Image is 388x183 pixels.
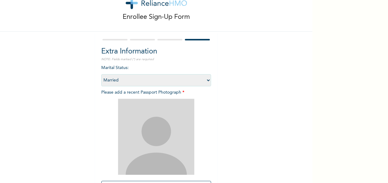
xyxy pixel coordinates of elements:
[101,46,211,57] h2: Extra Information
[101,66,211,82] span: Marital Status :
[101,57,211,62] p: NOTE: Fields marked (*) are required
[118,99,194,175] img: Crop
[123,12,190,22] p: Enrollee Sign-Up Form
